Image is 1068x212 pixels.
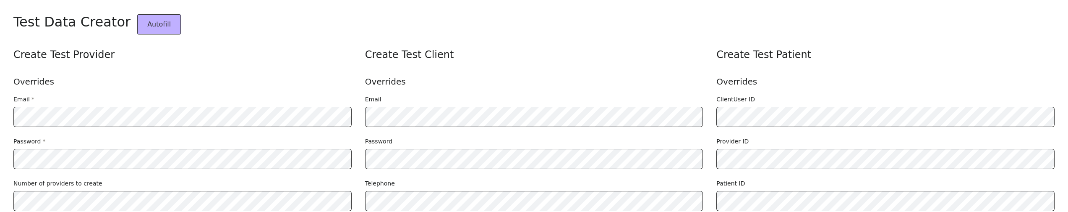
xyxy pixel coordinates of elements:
label: Patient ID [716,179,745,188]
div: Create Test Provider [13,48,352,61]
div: Create Test Client [365,48,703,61]
button: Autofill [137,14,181,34]
div: Create Test Patient [716,48,1055,61]
div: Overrides [716,75,1055,88]
label: Password [365,137,392,146]
div: Overrides [13,75,352,88]
label: Email [13,95,34,103]
label: Email [365,95,381,103]
div: Test Data Creator [13,13,1055,34]
label: Password [13,137,45,146]
label: Number of providers to create [13,179,102,188]
label: Provider ID [716,137,749,146]
div: Overrides [365,75,703,88]
label: ClientUser ID [716,95,755,103]
label: Telephone [365,179,395,188]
